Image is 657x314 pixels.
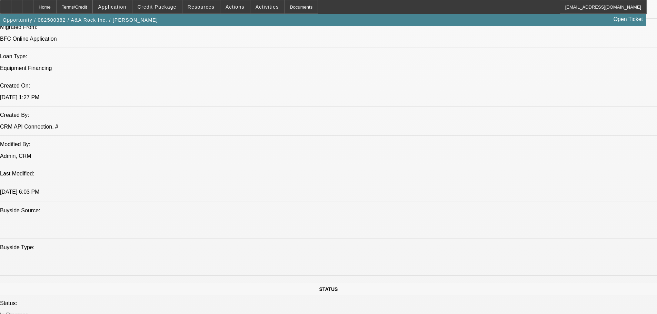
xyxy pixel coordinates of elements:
[250,0,284,13] button: Activities
[319,286,338,292] span: STATUS
[93,0,131,13] button: Application
[256,4,279,10] span: Activities
[182,0,220,13] button: Resources
[220,0,250,13] button: Actions
[611,13,646,25] a: Open Ticket
[98,4,126,10] span: Application
[188,4,215,10] span: Resources
[132,0,182,13] button: Credit Package
[3,17,158,23] span: Opportunity / 082500382 / A&A Rock Inc. / [PERSON_NAME]
[226,4,245,10] span: Actions
[138,4,177,10] span: Credit Package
